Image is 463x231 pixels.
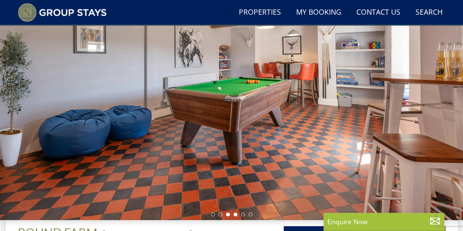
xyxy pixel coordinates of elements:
a: Contact Us [353,4,403,21]
a: My Booking [293,4,344,21]
a: Properties [236,4,284,21]
img: Group Stays [18,3,107,22]
p: Enquire Now [327,217,440,226]
a: Search [413,4,446,21]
